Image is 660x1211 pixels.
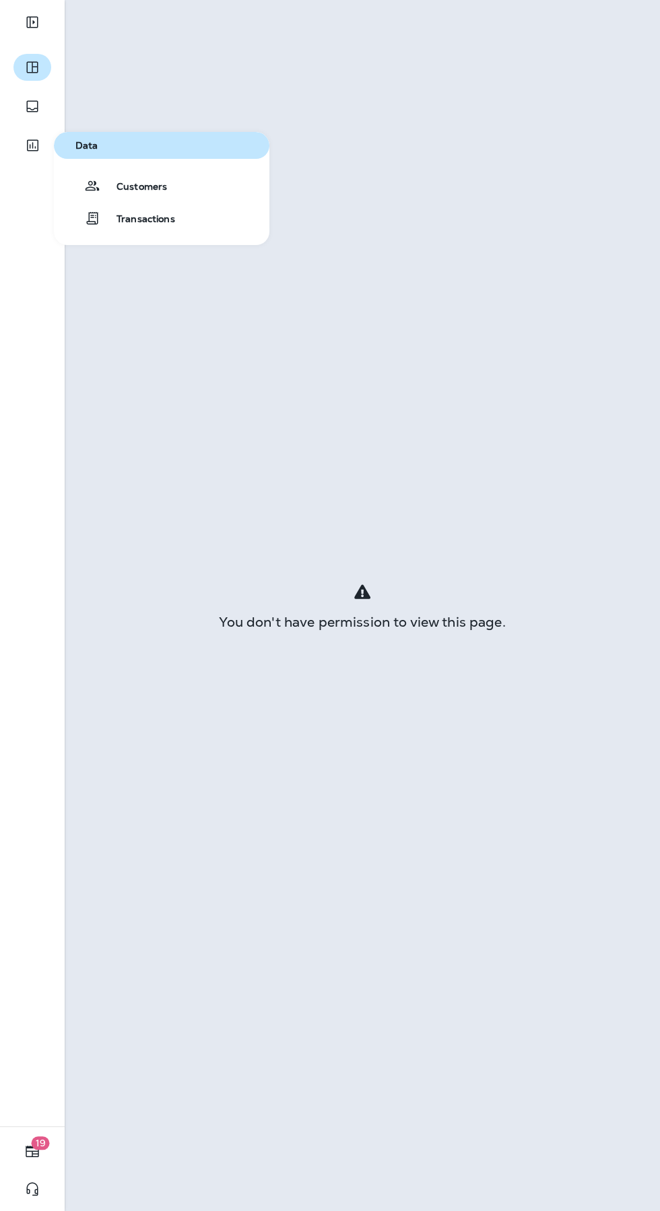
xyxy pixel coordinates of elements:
[59,140,264,151] span: Data
[65,617,660,627] div: You don't have permission to view this page.
[54,172,269,199] button: Customers
[54,132,269,159] button: Data
[54,205,269,232] button: Transactions
[13,9,51,36] button: Expand Sidebar
[100,181,167,194] span: Customers
[32,1136,50,1150] span: 19
[100,213,175,226] span: Transactions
